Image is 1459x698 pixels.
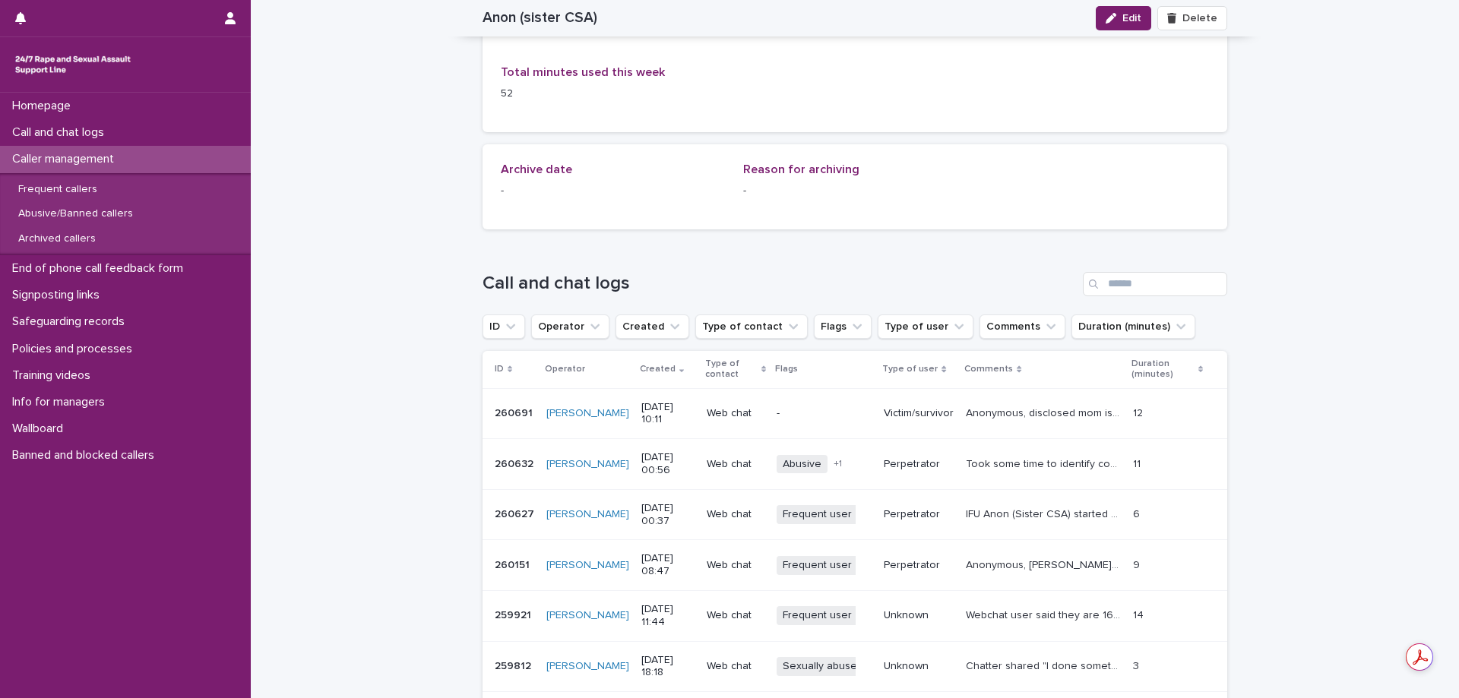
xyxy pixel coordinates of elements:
[884,458,954,471] p: Perpetrator
[546,660,629,673] a: [PERSON_NAME]
[777,505,858,524] span: Frequent user
[6,314,137,329] p: Safeguarding records
[495,657,534,673] p: 259812
[777,657,863,676] span: Sexually abuse
[980,314,1065,339] button: Comments
[483,439,1227,490] tr: 260632260632 [PERSON_NAME] [DATE] 00:56Web chatAbusive+1PerpetratorTook some time to identify cor...
[966,404,1124,420] p: Anonymous, disclosed mom is out, and brother is having sex with them at the moment, mentioned the...
[834,460,842,469] span: + 1
[966,606,1124,622] p: Webchat user said they are 16 and had been raped by their brother. Emotional support provided. We...
[884,407,954,420] p: Victim/survivor
[6,288,112,302] p: Signposting links
[495,505,537,521] p: 260627
[501,163,572,175] span: Archive date
[495,606,534,622] p: 259921
[483,273,1077,295] h1: Call and chat logs
[707,508,764,521] p: Web chat
[743,163,859,175] span: Reason for archiving
[707,559,764,572] p: Web chat
[882,361,938,377] p: Type of user
[777,455,828,474] span: Abusive
[483,314,525,339] button: ID
[483,9,597,27] h2: Anon (sister CSA)
[6,422,75,436] p: Wallboard
[964,361,1013,377] p: Comments
[641,552,695,578] p: [DATE] 08:47
[814,314,872,339] button: Flags
[495,404,536,420] p: 260691
[546,458,629,471] a: [PERSON_NAME]
[878,314,973,339] button: Type of user
[1133,505,1143,521] p: 6
[6,448,166,463] p: Banned and blocked callers
[966,505,1124,521] p: IFU Anon (Sister CSA) started with "I took someone pants off", then they went on to type "I play ...
[616,314,689,339] button: Created
[6,395,117,409] p: Info for managers
[483,540,1227,591] tr: 260151260151 [PERSON_NAME] [DATE] 08:47Web chatFrequent userPerpetratorAnonymous, [PERSON_NAME] s...
[777,407,872,420] p: -
[546,407,629,420] a: [PERSON_NAME]
[1131,355,1195,384] p: Duration (minutes)
[1133,556,1143,572] p: 9
[546,609,629,622] a: [PERSON_NAME]
[6,342,144,356] p: Policies and processes
[501,86,725,102] p: 52
[483,489,1227,540] tr: 260627260627 [PERSON_NAME] [DATE] 00:37Web chatFrequent userPerpetratorIFU Anon (Sister CSA) star...
[1133,657,1142,673] p: 3
[1133,606,1147,622] p: 14
[531,314,609,339] button: Operator
[6,125,116,140] p: Call and chat logs
[743,183,967,199] p: -
[884,508,954,521] p: Perpetrator
[641,654,695,680] p: [DATE] 18:18
[966,556,1124,572] p: Anonymous, chatter said "sex with my sister I'm 16", operator asked for the age of the sister cha...
[495,455,536,471] p: 260632
[501,183,725,199] p: -
[6,232,108,245] p: Archived callers
[6,261,195,276] p: End of phone call feedback form
[545,361,585,377] p: Operator
[1122,13,1141,24] span: Edit
[884,660,954,673] p: Unknown
[1133,404,1146,420] p: 12
[641,502,695,528] p: [DATE] 00:37
[707,407,764,420] p: Web chat
[1071,314,1195,339] button: Duration (minutes)
[641,603,695,629] p: [DATE] 11:44
[641,451,695,477] p: [DATE] 00:56
[483,591,1227,642] tr: 259921259921 [PERSON_NAME] [DATE] 11:44Web chatFrequent userUnknownWebchat user said they are 16 ...
[1096,6,1151,30] button: Edit
[483,388,1227,439] tr: 260691260691 [PERSON_NAME] [DATE] 10:11Web chat-Victim/survivorAnonymous, disclosed mom is out, a...
[640,361,676,377] p: Created
[707,458,764,471] p: Web chat
[546,559,629,572] a: [PERSON_NAME]
[695,314,808,339] button: Type of contact
[966,657,1124,673] p: Chatter shared "I done something", "I had sex with my 11 year old sister" used message from profi...
[777,556,858,575] span: Frequent user
[641,401,695,427] p: [DATE] 10:11
[6,183,109,196] p: Frequent callers
[483,641,1227,692] tr: 259812259812 [PERSON_NAME] [DATE] 18:18Web chatSexually abuseUnknownChatter shared "I done someth...
[12,49,134,80] img: rhQMoQhaT3yELyF149Cw
[6,99,83,113] p: Homepage
[546,508,629,521] a: [PERSON_NAME]
[707,660,764,673] p: Web chat
[884,609,954,622] p: Unknown
[6,368,103,383] p: Training videos
[884,559,954,572] p: Perpetrator
[1157,6,1227,30] button: Delete
[775,361,798,377] p: Flags
[501,66,665,78] span: Total minutes used this week
[6,207,145,220] p: Abusive/Banned callers
[1182,13,1217,24] span: Delete
[495,361,504,377] p: ID
[1133,455,1144,471] p: 11
[777,606,858,625] span: Frequent user
[6,152,126,166] p: Caller management
[966,455,1124,471] p: Took some time to identify correctly. Chat consisted of: "I had sex while she was sleep. my thing...
[495,556,533,572] p: 260151
[705,355,758,384] p: Type of contact
[1083,272,1227,296] input: Search
[707,609,764,622] p: Web chat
